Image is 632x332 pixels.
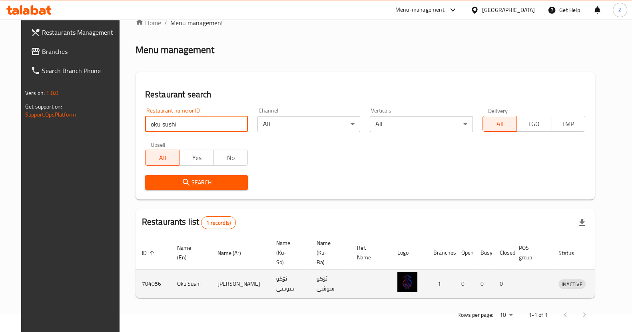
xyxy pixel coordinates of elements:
p: 1-1 of 1 [528,310,548,320]
h2: Menu management [136,43,214,56]
h2: Restaurant search [145,89,585,101]
div: Export file [572,213,592,232]
td: 1 [427,270,455,298]
a: Restaurants Management [24,23,127,42]
td: ئۆکو سوشی [270,270,310,298]
span: Status [558,248,584,258]
div: All [370,116,473,132]
span: Branches [42,47,120,56]
span: All [149,152,176,164]
span: Name (Ar) [217,248,251,258]
img: Oku Sushi [397,272,417,292]
span: Get support on: [25,101,62,112]
span: 1.0.0 [46,88,58,98]
span: Search Branch Phone [42,66,120,75]
span: Name (Ku-So) [276,238,301,267]
a: Search Branch Phone [24,61,127,80]
span: Version: [25,88,45,98]
a: Home [136,18,161,28]
span: TGO [520,118,548,130]
td: 0 [455,270,474,298]
span: Z [618,6,622,14]
span: Name (En) [177,243,201,262]
td: ئۆکو سوشی [310,270,351,298]
td: 0 [493,270,512,298]
td: 0 [474,270,493,298]
th: Busy [474,236,493,270]
td: Oku Sushi [171,270,211,298]
span: No [217,152,245,164]
h2: Restaurants list [142,216,236,229]
table: enhanced table [136,236,623,298]
span: Yes [183,152,210,164]
div: Menu-management [395,5,445,15]
th: Branches [427,236,455,270]
p: Rows per page: [457,310,493,320]
span: Ref. Name [357,243,381,262]
button: Search [145,175,248,190]
div: All [257,116,360,132]
td: 704056 [136,270,171,298]
span: Search [152,178,241,188]
a: Branches [24,42,127,61]
span: POS group [519,243,542,262]
li: / [164,18,167,28]
div: Total records count [201,216,236,229]
th: Open [455,236,474,270]
label: Delivery [488,108,508,113]
button: No [213,150,248,166]
button: TMP [551,116,585,132]
input: Search for restaurant name or ID.. [145,116,248,132]
div: Rows per page: [496,309,516,321]
span: 1 record(s) [201,219,235,227]
span: Menu management [170,18,223,28]
span: Name (Ku-Ba) [317,238,341,267]
button: TGO [516,116,551,132]
a: Support.OpsPlatform [25,109,76,120]
button: All [482,116,517,132]
span: All [486,118,514,130]
label: Upsell [151,142,165,147]
span: ID [142,248,157,258]
td: [PERSON_NAME] [211,270,270,298]
button: All [145,150,179,166]
span: TMP [554,118,582,130]
button: Yes [179,150,213,166]
div: [GEOGRAPHIC_DATA] [482,6,535,14]
span: INACTIVE [558,280,586,289]
nav: breadcrumb [136,18,595,28]
span: Restaurants Management [42,28,120,37]
th: Closed [493,236,512,270]
th: Logo [391,236,427,270]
